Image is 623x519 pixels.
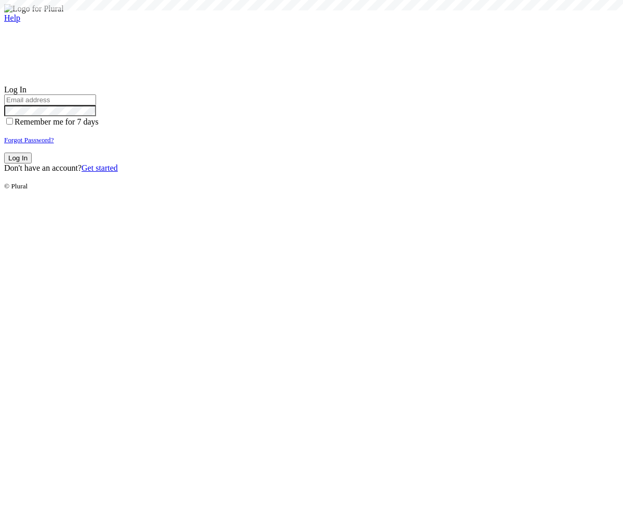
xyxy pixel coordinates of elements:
[4,163,619,173] div: Don't have an account?
[4,13,20,22] a: Help
[4,153,32,163] button: Log In
[4,135,54,144] a: Forgot Password?
[4,85,619,94] div: Log In
[82,163,118,172] a: Get started
[6,118,13,125] input: Remember me for 7 days
[15,117,99,126] span: Remember me for 7 days
[4,136,54,144] small: Forgot Password?
[4,182,28,190] small: © Plural
[4,94,96,105] input: Email address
